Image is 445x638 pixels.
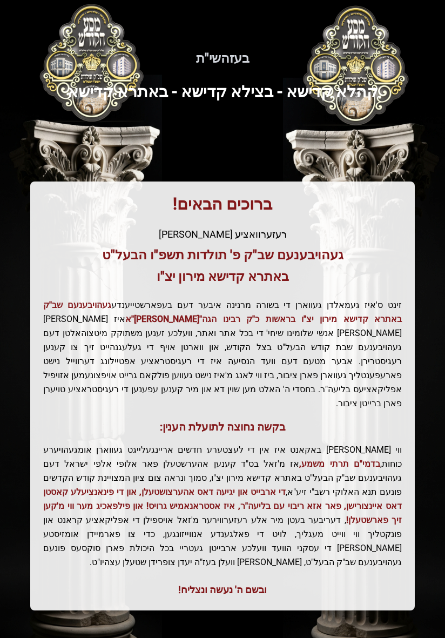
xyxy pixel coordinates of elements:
h3: בקשה נחוצה לתועלת הענין: [43,419,402,434]
p: זינט ס'איז געמאלדן געווארן די בשורה מרנינה איבער דעם בעפארשטייענדע איז [PERSON_NAME] [PERSON_NAME... [43,298,402,411]
h5: בעזהשי"ת [30,50,415,67]
p: ווי [PERSON_NAME] באקאנט איז אין די לעצטערע חדשים אריינגעלייגט געווארן אומגעהויערע כוחות, אז מ'זא... [43,443,402,569]
span: געהויבענעם שב"ק באתרא קדישא מירון יצ"ו בראשות כ"ק רבינו הגה"[PERSON_NAME]"א [43,300,402,324]
span: בדמי"ם תרתי משמע, [299,459,380,469]
span: קהלא קדישא - בצילא קדישא - באתרא קדישא [68,82,378,101]
h3: באתרא קדישא מירון יצ"ו [43,268,402,285]
div: ובשם ה' נעשה ונצליח! [43,582,402,597]
span: די ארבייט און יגיעה דאס אהערצושטעלן, און די פינאנציעלע קאסטן דאס איינצורישן, פאר אזא ריבוי עם בלי... [43,487,402,525]
h1: ברוכים הבאים! [43,194,402,214]
div: רעזערוואציע [PERSON_NAME] [43,227,402,242]
h3: געהויבענעם שב"ק פ' תולדות תשפ"ו הבעל"ט [43,246,402,264]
